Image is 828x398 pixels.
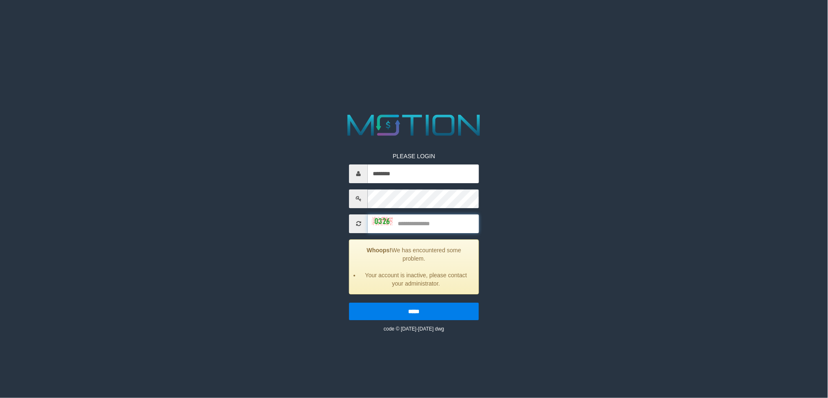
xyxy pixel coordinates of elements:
img: captcha [372,217,393,225]
div: We has encountered some problem. [349,239,479,294]
img: MOTION_logo.png [342,111,486,139]
small: code © [DATE]-[DATE] dwg [384,326,444,332]
strong: Whoops! [367,247,392,254]
p: PLEASE LOGIN [349,152,479,160]
li: Your account is inactive, please contact your administrator. [360,271,472,288]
